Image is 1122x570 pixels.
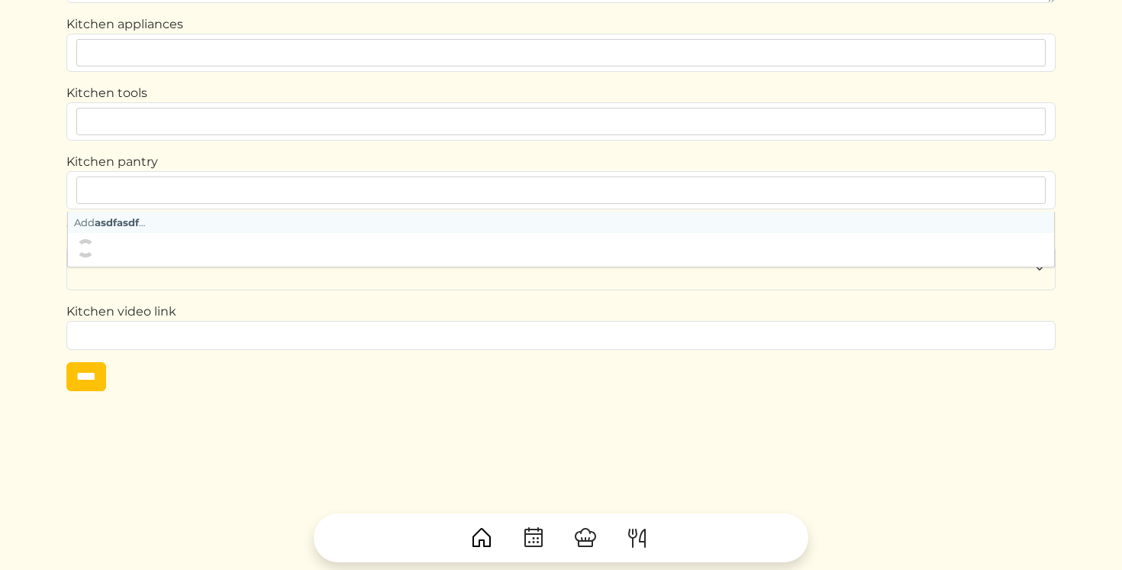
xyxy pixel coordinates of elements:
label: Kitchen appliances [66,15,183,34]
img: ForkKnife-55491504ffdb50bab0c1e09e7649658475375261d09fd45db06cec23bce548bf.svg [625,526,650,550]
img: ChefHat-a374fb509e4f37eb0702ca99f5f64f3b6956810f32a249b33092029f8484b388.svg [573,526,598,550]
img: House-9bf13187bcbb5817f509fe5e7408150f90897510c4275e13d0d5fca38e0b5951.svg [469,526,494,550]
label: Kitchen pantry [66,153,158,171]
img: CalendarDots-5bcf9d9080389f2a281d69619e1c85352834be518fbc73d9501aef674afc0d57.svg [521,526,546,550]
label: Waste management [66,222,194,240]
label: Kitchen tools [66,84,147,102]
strong: asdfasdf [95,216,139,228]
div: Add … [68,212,1054,233]
label: Kitchen video link [66,303,176,321]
